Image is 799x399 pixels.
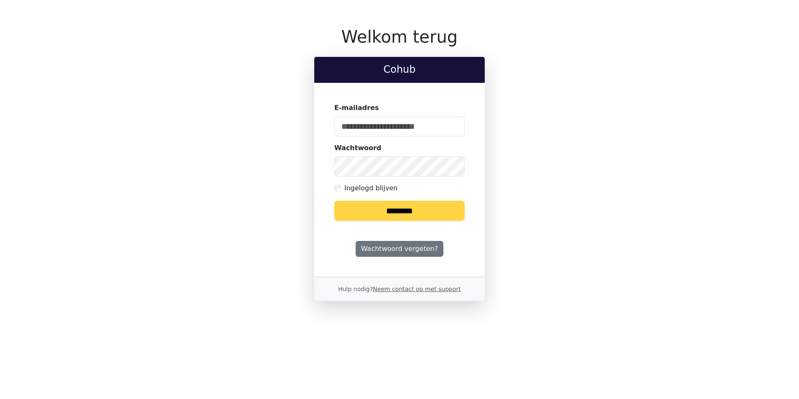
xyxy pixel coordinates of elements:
[334,103,379,113] label: E-mailadres
[338,286,461,292] small: Hulp nodig?
[334,143,382,153] label: Wachtwoord
[373,286,461,292] a: Neem contact op met support
[321,64,478,76] h2: Cohub
[344,183,397,193] label: Ingelogd blijven
[314,27,485,47] h1: Welkom terug
[356,241,443,257] a: Wachtwoord vergeten?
